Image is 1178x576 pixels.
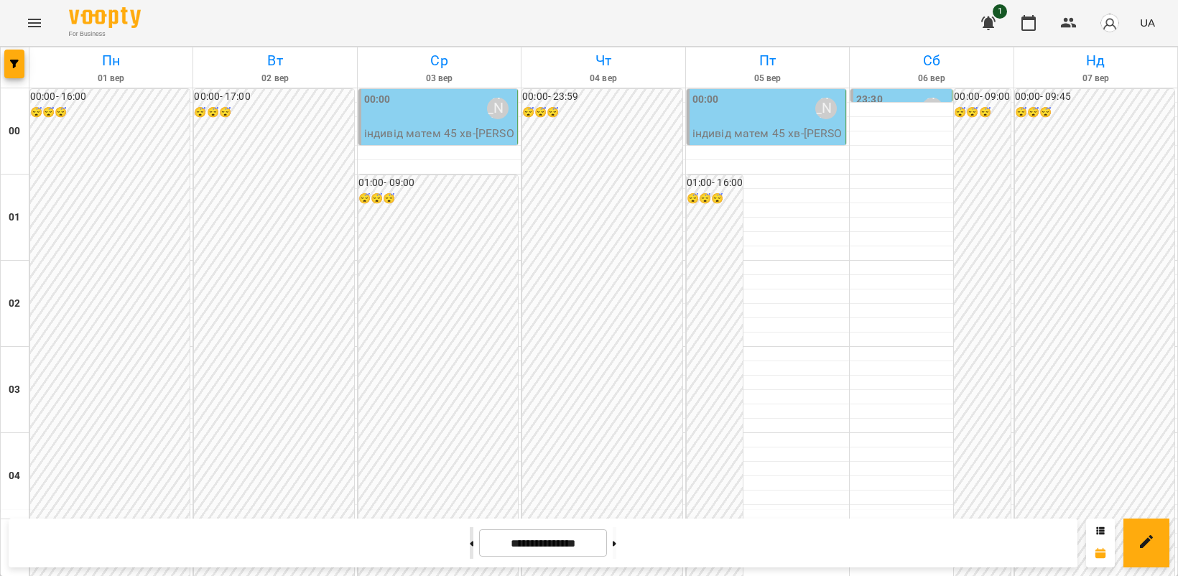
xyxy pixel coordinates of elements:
[358,175,518,191] h6: 01:00 - 09:00
[30,105,190,121] h6: 😴😴😴
[692,92,719,108] label: 00:00
[1015,89,1174,105] h6: 00:00 - 09:45
[487,98,509,119] div: Тюрдьо Лариса
[358,191,518,207] h6: 😴😴😴
[524,72,682,85] h6: 04 вер
[9,124,20,139] h6: 00
[524,50,682,72] h6: Чт
[852,50,1011,72] h6: Сб
[360,72,519,85] h6: 03 вер
[32,72,190,85] h6: 01 вер
[194,105,353,121] h6: 😴😴😴
[1016,72,1175,85] h6: 07 вер
[1140,15,1155,30] span: UA
[922,98,943,119] div: Тюрдьо Лариса
[9,382,20,398] h6: 03
[856,92,883,108] label: 23:30
[194,89,353,105] h6: 00:00 - 17:00
[364,125,514,159] p: індивід матем 45 хв - [PERSON_NAME]
[815,98,837,119] div: Тюрдьо Лариса
[1015,105,1174,121] h6: 😴😴😴
[9,468,20,484] h6: 04
[69,29,141,39] span: For Business
[1100,13,1120,33] img: avatar_s.png
[69,7,141,28] img: Voopty Logo
[30,89,190,105] h6: 00:00 - 16:00
[993,4,1007,19] span: 1
[1134,9,1161,36] button: UA
[1016,50,1175,72] h6: Нд
[364,92,391,108] label: 00:00
[688,50,847,72] h6: Пт
[687,175,743,191] h6: 01:00 - 16:00
[522,89,682,105] h6: 00:00 - 23:59
[852,72,1011,85] h6: 06 вер
[687,191,743,207] h6: 😴😴😴
[32,50,190,72] h6: Пн
[9,210,20,226] h6: 01
[692,125,843,159] p: індивід матем 45 хв - [PERSON_NAME]
[9,296,20,312] h6: 02
[195,50,354,72] h6: Вт
[688,72,847,85] h6: 05 вер
[954,89,1010,105] h6: 00:00 - 09:00
[195,72,354,85] h6: 02 вер
[522,105,682,121] h6: 😴😴😴
[360,50,519,72] h6: Ср
[954,105,1010,121] h6: 😴😴😴
[17,6,52,40] button: Menu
